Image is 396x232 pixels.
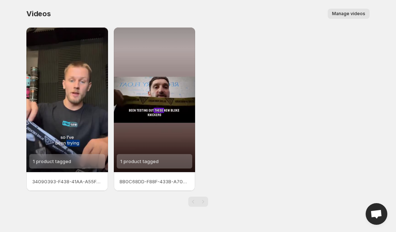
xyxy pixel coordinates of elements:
[332,11,365,17] span: Manage videos
[188,197,208,207] nav: Pagination
[26,9,51,18] span: Videos
[120,178,190,185] p: BB0C68DD-F88F-433B-A708-B2E72AE22E27
[366,203,387,225] div: Open chat
[120,158,159,164] span: 1 product tagged
[33,158,71,164] span: 1 product tagged
[328,9,370,19] button: Manage videos
[32,178,102,185] p: 34090393-F438-41AA-A55F-648999973302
